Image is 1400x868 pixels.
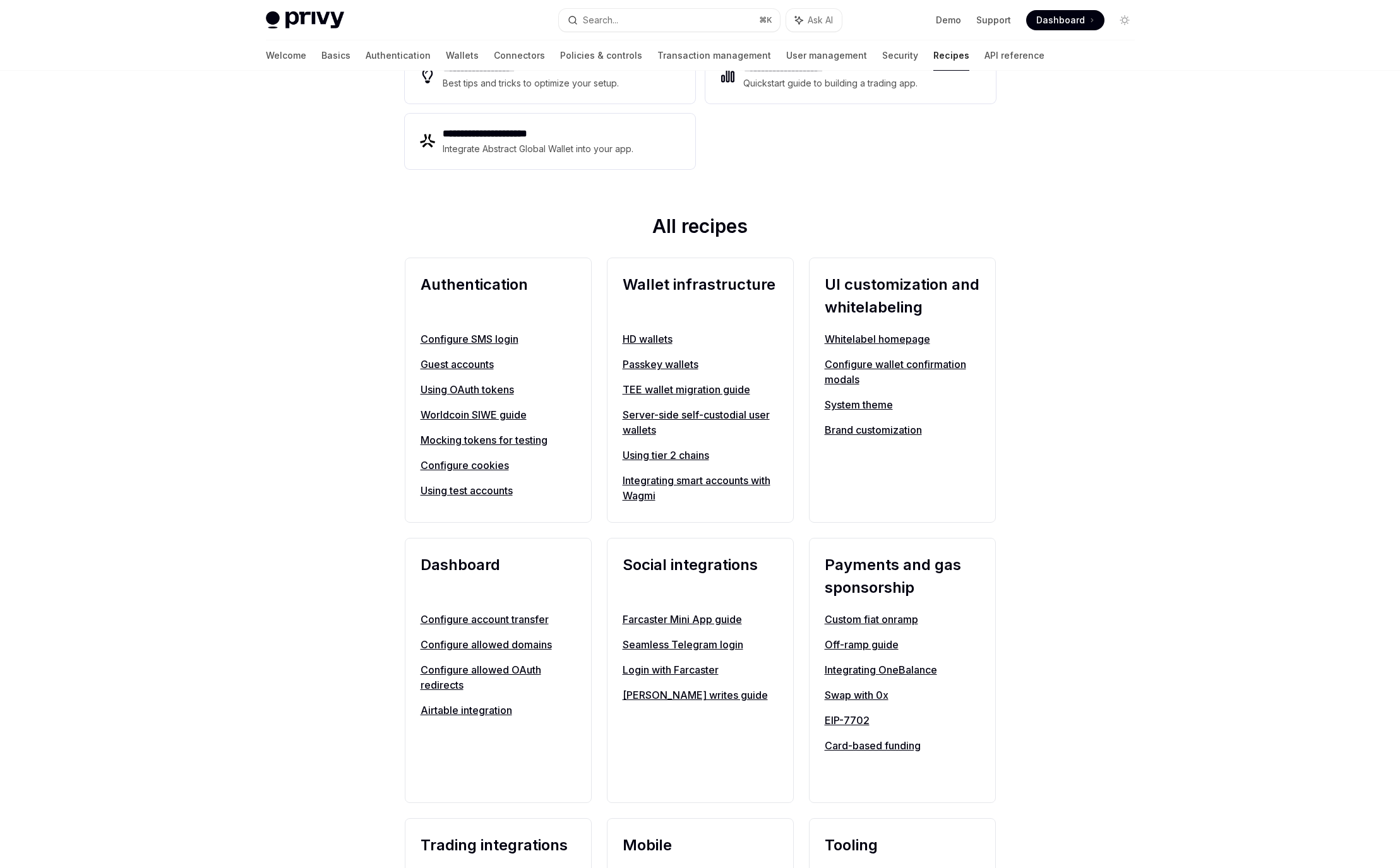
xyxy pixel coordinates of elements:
[808,14,833,27] span: Ask AI
[421,703,576,718] a: Airtable integration
[623,448,778,463] a: Using tier 2 chains
[1115,10,1135,30] button: Toggle dark mode
[494,40,545,71] a: Connectors
[976,14,1011,27] a: Support
[825,554,980,599] h2: Payments and gas sponsorship
[583,13,618,28] div: Search...
[936,14,961,27] a: Demo
[933,40,969,71] a: Recipes
[421,432,576,448] a: Mocking tokens for testing
[825,662,980,677] a: Integrating OneBalance
[421,637,576,652] a: Configure allowed domains
[266,11,344,29] img: light logo
[421,662,576,693] a: Configure allowed OAuth redirects
[825,331,980,347] a: Whitelabel homepage
[759,15,772,25] span: ⌘ K
[623,662,778,677] a: Login with Farcaster
[421,382,576,397] a: Using OAuth tokens
[623,473,778,503] a: Integrating smart accounts with Wagmi
[786,9,842,32] button: Ask AI
[443,76,621,91] div: Best tips and tricks to optimize your setup.
[1036,14,1085,27] span: Dashboard
[421,612,576,627] a: Configure account transfer
[882,40,918,71] a: Security
[825,738,980,753] a: Card-based funding
[623,687,778,703] a: [PERSON_NAME] writes guide
[366,40,431,71] a: Authentication
[421,554,576,599] h2: Dashboard
[623,612,778,627] a: Farcaster Mini App guide
[266,40,306,71] a: Welcome
[623,407,778,437] a: Server-side self-custodial user wallets
[825,687,980,703] a: Swap with 0x
[623,637,778,652] a: Seamless Telegram login
[421,458,576,473] a: Configure cookies
[825,397,980,412] a: System theme
[421,273,576,319] h2: Authentication
[1026,10,1104,30] a: Dashboard
[421,483,576,498] a: Using test accounts
[825,357,980,387] a: Configure wallet confirmation modals
[623,554,778,599] h2: Social integrations
[559,9,780,32] button: Search...⌘K
[825,713,980,728] a: EIP-7702
[321,40,350,71] a: Basics
[421,331,576,347] a: Configure SMS login
[443,141,635,157] div: Integrate Abstract Global Wallet into your app.
[623,273,778,319] h2: Wallet infrastructure
[984,40,1044,71] a: API reference
[623,357,778,372] a: Passkey wallets
[405,215,996,242] h2: All recipes
[743,76,918,91] div: Quickstart guide to building a trading app.
[657,40,771,71] a: Transaction management
[623,331,778,347] a: HD wallets
[825,637,980,652] a: Off-ramp guide
[825,612,980,627] a: Custom fiat onramp
[421,357,576,372] a: Guest accounts
[623,382,778,397] a: TEE wallet migration guide
[786,40,867,71] a: User management
[560,40,642,71] a: Policies & controls
[446,40,479,71] a: Wallets
[825,273,980,319] h2: UI customization and whitelabeling
[421,407,576,422] a: Worldcoin SIWE guide
[825,422,980,437] a: Brand customization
